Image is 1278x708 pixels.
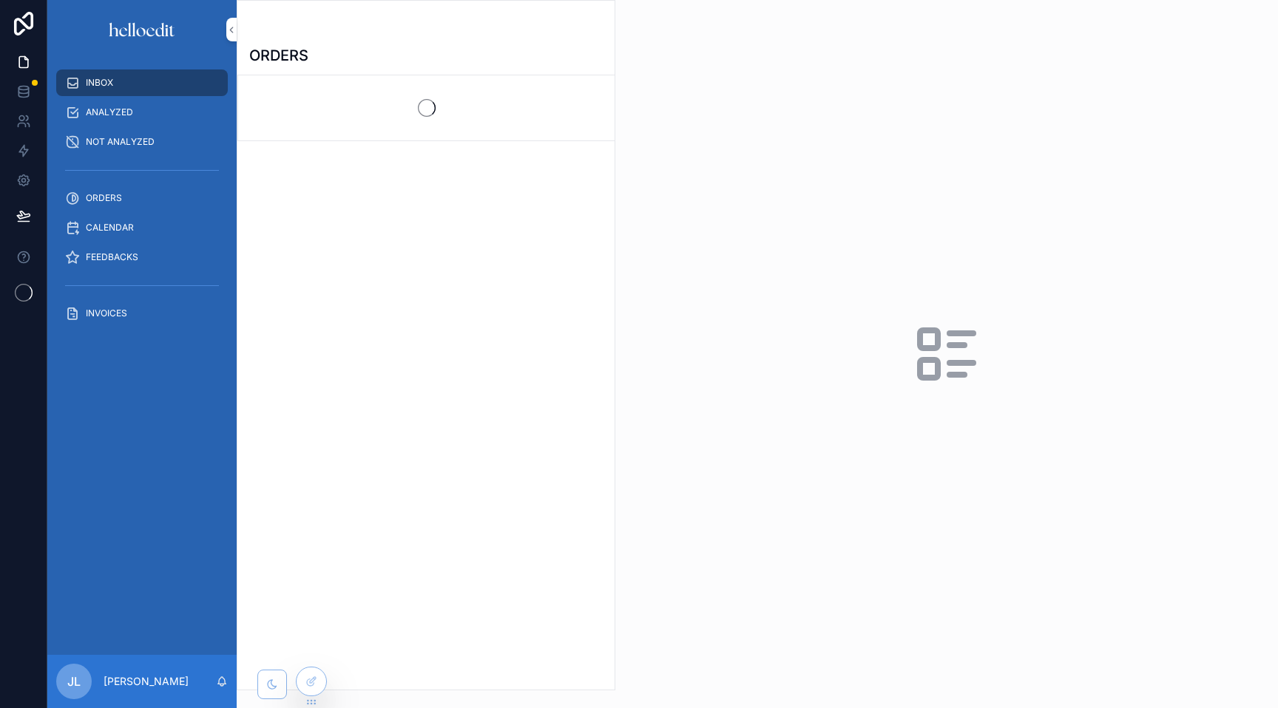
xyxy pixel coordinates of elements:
p: [PERSON_NAME] [104,674,189,689]
span: INBOX [86,77,113,89]
img: App logo [108,18,176,41]
a: ANALYZED [56,99,228,126]
h1: ORDERS [249,45,308,66]
span: ORDERS [86,192,122,204]
div: scrollable content [47,59,237,346]
a: ORDERS [56,185,228,211]
span: INVOICES [86,307,127,319]
span: NOT ANALYZED [86,136,155,148]
a: NOT ANALYZED [56,129,228,155]
span: ANALYZED [86,106,133,118]
span: FEEDBACKS [86,251,138,263]
a: INBOX [56,69,228,96]
a: FEEDBACKS [56,244,228,270]
a: CALENDAR [56,214,228,241]
span: JL [67,673,81,690]
span: CALENDAR [86,222,134,234]
a: INVOICES [56,300,228,327]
